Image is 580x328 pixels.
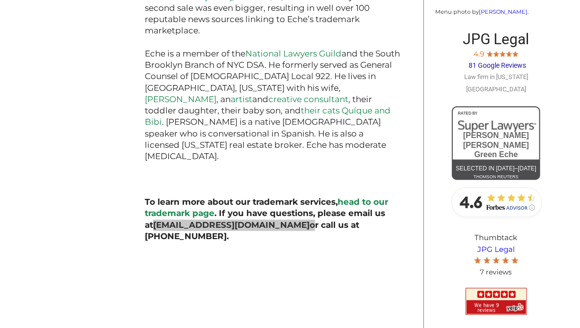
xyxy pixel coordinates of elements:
img: JPG Legal [466,288,527,315]
img: Forbes-Advisor-Rating-JPG-Legal.jpg [447,182,545,221]
a: JPG Legal 4.9 81 Google Reviews Law firm in [US_STATE][GEOGRAPHIC_DATA] [463,37,529,93]
span: Law firm in [US_STATE][GEOGRAPHIC_DATA] [464,73,528,92]
img: Screen-Shot-2017-10-03-at-11.31.22-PM.jpg [493,50,500,56]
img: Screen-Shot-2017-10-03-at-11.31.22-PM.jpg [511,255,519,263]
img: Screen-Shot-2017-10-03-at-11.31.22-PM.jpg [487,50,493,56]
a: [EMAIL_ADDRESS][DOMAIN_NAME] [153,220,310,230]
a: [PERSON_NAME] [PERSON_NAME]Green EcheSelected in [DATE]–[DATE]thomson reuters [452,106,540,180]
img: Screen-Shot-2017-10-03-at-11.31.22-PM.jpg [506,50,512,56]
span: 4.9 [474,49,484,58]
span: JPG Legal [463,30,529,48]
a: [PERSON_NAME] [145,94,216,104]
img: Screen-Shot-2017-10-03-at-11.31.22-PM.jpg [512,50,519,56]
span: 81 Google Reviews [469,61,526,69]
img: Screen-Shot-2017-10-03-at-11.31.22-PM.jpg [500,50,506,56]
small: Menu photo by . [436,8,529,15]
a: creative consultant [268,94,348,104]
a: artist [231,94,252,104]
img: Screen-Shot-2017-10-03-at-11.31.22-PM.jpg [483,255,491,263]
img: Screen-Shot-2017-10-03-at-11.31.22-PM.jpg [474,255,481,263]
div: thomson reuters [452,171,540,183]
p: Eche is a member of the and the South Brooklyn Branch of NYC DSA. He formerly served as General C... [145,37,400,185]
img: Screen-Shot-2017-10-03-at-11.31.22-PM.jpg [502,255,509,263]
a: JPG Legal [443,244,550,255]
div: [PERSON_NAME] [PERSON_NAME] Green Eche [452,131,540,159]
div: Thumbtack [436,224,557,285]
div: Selected in [DATE]–[DATE] [452,163,540,174]
a: National Lawyers Guild [245,49,342,58]
strong: To learn more about our trademark services, . If you have questions, please email us at or call u... [145,197,388,241]
a: [PERSON_NAME] [479,8,528,15]
span: 7 reviews [480,268,512,276]
img: Screen-Shot-2017-10-03-at-11.31.22-PM.jpg [493,255,500,263]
